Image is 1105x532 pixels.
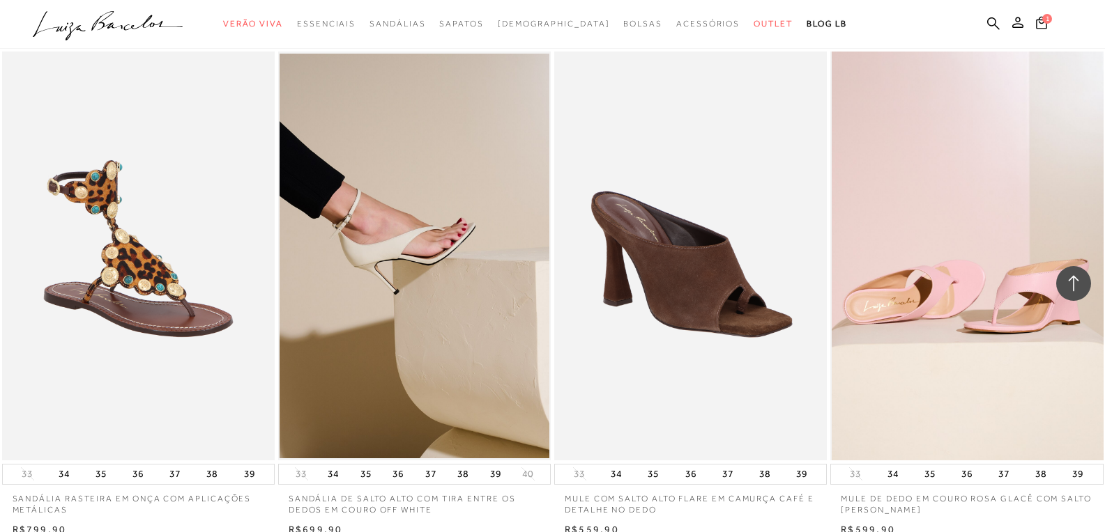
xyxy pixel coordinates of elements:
[369,19,425,29] span: Sandálias
[754,19,793,29] span: Outlet
[280,54,549,458] a: SANDÁLIA DE SALTO ALTO COM TIRA ENTRE OS DEDOS EM COURO OFF WHITE SANDÁLIA DE SALTO ALTO COM TIRA...
[356,464,376,484] button: 35
[291,467,311,480] button: 33
[994,464,1014,484] button: 37
[957,464,977,484] button: 36
[518,467,538,480] button: 40
[832,52,1103,460] img: MULE DE DEDO EM COURO ROSA GLACÊ COM SALTO ANABELA ESCULTURAL
[807,11,847,37] a: BLOG LB
[421,464,441,484] button: 37
[240,464,259,484] button: 39
[498,19,610,29] span: [DEMOGRAPHIC_DATA]
[556,54,825,458] a: MULE COM SALTO ALTO FLARE EM CAMURÇA CAFÉ E DETALHE NO DEDO MULE COM SALTO ALTO FLARE EM CAMURÇA ...
[754,11,793,37] a: categoryNavScreenReaderText
[165,464,185,484] button: 37
[439,19,483,29] span: Sapatos
[323,464,343,484] button: 34
[807,19,847,29] span: BLOG LB
[830,485,1103,517] a: MULE DE DEDO EM COURO ROSA GLACÊ COM SALTO [PERSON_NAME]
[623,11,662,37] a: categoryNavScreenReaderText
[280,54,549,458] img: SANDÁLIA DE SALTO ALTO COM TIRA ENTRE OS DEDOS EM COURO OFF WHITE
[1031,464,1051,484] button: 38
[556,54,825,458] img: MULE COM SALTO ALTO FLARE EM CAMURÇA CAFÉ E DETALHE NO DEDO
[623,19,662,29] span: Bolsas
[128,464,148,484] button: 36
[223,19,283,29] span: Verão Viva
[498,11,610,37] a: noSubCategoriesText
[718,464,738,484] button: 37
[1042,14,1052,24] span: 1
[2,485,275,517] a: SANDÁLIA RASTEIRA EM ONÇA COM APLICAÇÕES METÁLICAS
[832,54,1102,458] a: MULE DE DEDO EM COURO ROSA GLACÊ COM SALTO ANABELA ESCULTURAL
[1032,15,1051,34] button: 1
[755,464,775,484] button: 38
[388,464,408,484] button: 36
[3,54,273,458] a: SANDÁLIA RASTEIRA EM ONÇA COM APLICAÇÕES METÁLICAS SANDÁLIA RASTEIRA EM ONÇA COM APLICAÇÕES METÁL...
[54,464,74,484] button: 34
[439,11,483,37] a: categoryNavScreenReaderText
[676,11,740,37] a: categoryNavScreenReaderText
[17,467,37,480] button: 33
[278,485,551,517] a: SANDÁLIA DE SALTO ALTO COM TIRA ENTRE OS DEDOS EM COURO OFF WHITE
[607,464,626,484] button: 34
[920,464,940,484] button: 35
[202,464,222,484] button: 38
[1068,464,1088,484] button: 39
[676,19,740,29] span: Acessórios
[554,485,827,517] a: MULE COM SALTO ALTO FLARE EM CAMURÇA CAFÉ E DETALHE NO DEDO
[681,464,701,484] button: 36
[223,11,283,37] a: categoryNavScreenReaderText
[883,464,903,484] button: 34
[3,54,273,458] img: SANDÁLIA RASTEIRA EM ONÇA COM APLICAÇÕES METÁLICAS
[91,464,111,484] button: 35
[846,467,865,480] button: 33
[643,464,663,484] button: 35
[453,464,473,484] button: 38
[297,19,356,29] span: Essenciais
[297,11,356,37] a: categoryNavScreenReaderText
[570,467,589,480] button: 33
[792,464,811,484] button: 39
[369,11,425,37] a: categoryNavScreenReaderText
[486,464,505,484] button: 39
